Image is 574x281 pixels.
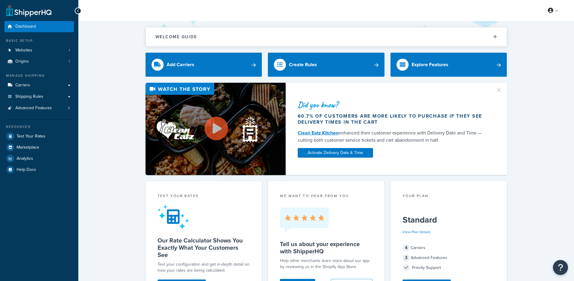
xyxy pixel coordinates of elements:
div: Add Carriers [167,60,194,69]
h5: Tell us about your experience with ShipperHQ [280,240,372,255]
span: Dashboard [15,24,36,29]
li: Websites [5,45,74,56]
span: 1 [69,59,70,64]
span: Advanced Features [15,106,52,111]
div: Basic Setup [5,38,74,43]
span: Origins [15,59,29,64]
li: Advanced Features [5,103,74,114]
div: Test your rates [158,193,250,200]
div: 60.7% of customers are more likely to purchase if they see delivery times in the cart [298,113,488,125]
p: we want to hear from you [280,193,372,199]
span: Shipping Rules [15,94,43,99]
a: Add Carriers [146,53,262,77]
a: Explore Features [391,53,507,77]
span: 3 [68,106,70,111]
li: Origins [5,56,74,67]
a: Dashboard [5,21,74,32]
h5: Standard [403,215,495,225]
div: Explore Features [412,60,448,69]
div: Resources [5,124,74,129]
a: Test Your Rates [5,131,74,142]
span: Analytics [17,156,33,161]
div: Create Rules [289,60,317,69]
span: 3 [403,254,410,261]
a: Shipping Rules [5,91,74,102]
div: Priority Support [403,264,495,272]
h2: Welcome Guide [155,35,197,39]
a: Advanced Features3 [5,103,74,114]
div: Manage Shipping [5,73,74,78]
a: Websites1 [5,45,74,56]
button: Welcome Guide [146,27,507,46]
a: Origins1 [5,56,74,67]
span: Test Your Rates [17,134,45,139]
a: Carriers [5,80,74,91]
a: Help Docs [5,164,74,175]
a: Clean Eatz Kitchen [298,129,338,136]
span: 4 [403,244,410,252]
span: Websites [15,48,32,53]
a: Marketplace [5,142,74,153]
div: Did you know? [298,100,488,109]
a: Activate Delivery Date & Time [298,148,373,158]
a: Analytics [5,153,74,164]
span: 1 [69,48,70,53]
div: enhanced their customer experience with Delivery Date and Time — cutting both customer service ti... [298,129,488,144]
div: Advanced Features [403,254,495,262]
div: Test your configuration and get in-depth detail on how your rates are being calculated. [158,261,250,273]
span: Help Docs [17,167,36,172]
p: Help other merchants learn more about our app by reviewing us in the Shopify App Store. [280,258,372,270]
a: Create Rules [268,53,384,77]
h5: Our Rate Calculator Shows You Exactly What Your Customers See [158,237,250,258]
span: Carriers [15,83,30,88]
a: View Plan Details [403,229,431,235]
div: Carriers [403,244,495,252]
span: Marketplace [17,145,39,150]
img: Video thumbnail [146,83,286,175]
button: Open Resource Center [553,260,568,275]
div: Your Plan [403,193,495,200]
